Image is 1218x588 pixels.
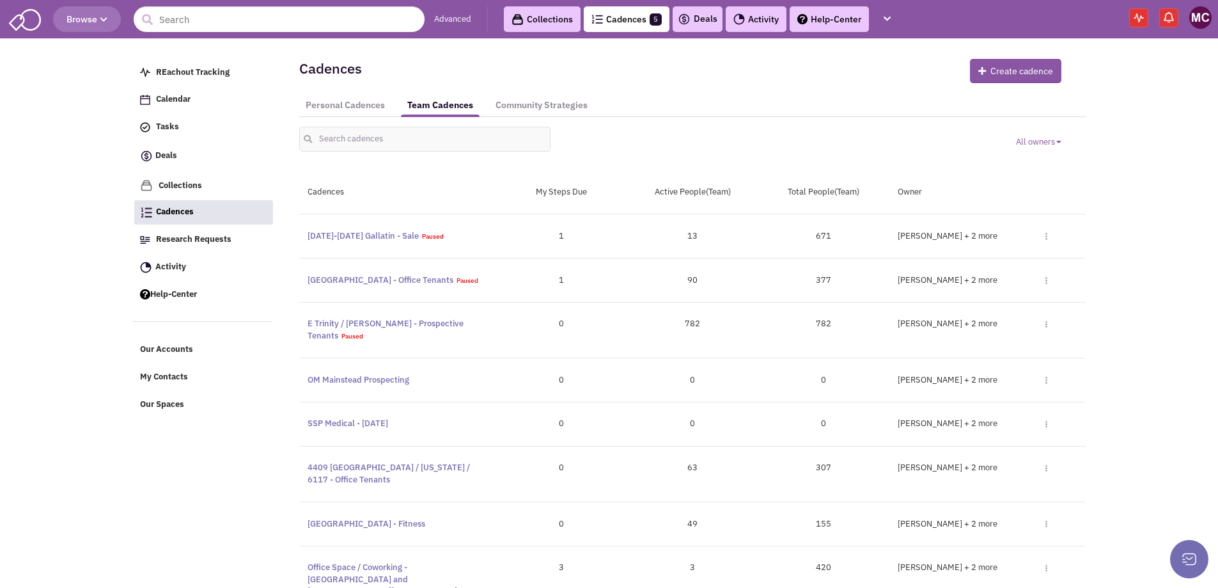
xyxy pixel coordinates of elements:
a: Activity [726,6,786,32]
div: 307 [758,462,889,474]
img: Research.png [140,236,150,244]
div: 90 [627,274,758,287]
a: Help-Center [790,6,869,32]
div: 0 [496,462,627,474]
a: [GEOGRAPHIC_DATA] - Office Tenants [308,274,453,285]
span: Tasks [156,122,179,132]
div: 782 [758,318,889,330]
div: 377 [758,274,889,287]
div: Owner [889,186,1086,198]
img: icon-collection-lavender-black.svg [511,13,524,26]
span: + 2 more [964,518,997,529]
img: editmenu [1045,277,1047,284]
a: Cadences [134,200,274,225]
a: Our Accounts [134,338,273,362]
a: Team Cadences [401,93,480,117]
div: 13 [627,230,758,242]
img: Calendar.png [140,95,150,105]
div: 0 [496,418,627,430]
a: Our Spaces [134,393,273,417]
a: [GEOGRAPHIC_DATA] - Fitness [308,518,425,529]
img: editmenu [1045,233,1047,240]
input: Search [134,6,425,32]
a: Collections [134,173,273,198]
a: Help-Center [134,283,273,307]
span: Calendar [156,94,191,105]
a: Personal Cadences [299,93,391,117]
span: Paused [453,276,478,285]
a: Collections [504,6,581,32]
div: 782 [627,318,758,330]
div: 0 [758,418,889,430]
button: Create cadence [970,59,1061,83]
img: icon-collection-lavender.png [140,179,153,192]
span: + 2 more [964,318,997,329]
div: 0 [496,518,627,530]
div: [PERSON_NAME] [898,562,1033,574]
img: editmenu [1045,521,1047,528]
a: OM Mainstead Prospecting [308,374,409,385]
img: Cadences_logo.png [141,207,152,218]
img: editmenu [1045,421,1047,428]
a: 4409 [GEOGRAPHIC_DATA] / [US_STATE] / 6117 - Office Tenants [308,462,470,485]
div: Total People(Team) [758,186,889,198]
span: + 2 more [964,274,997,285]
a: Calendar [134,88,273,112]
a: [DATE]-[DATE] Gallatin - Sale [308,230,419,241]
span: + 2 more [964,374,997,385]
img: help.png [140,289,150,299]
span: Paused [338,332,363,340]
span: My Contacts [140,372,188,383]
span: Cadences [156,207,194,218]
div: 3 [496,562,627,574]
a: E Trinity / [PERSON_NAME] - Prospective Tenants [308,318,464,341]
div: 0 [627,418,758,430]
img: help.png [797,14,808,24]
img: Activity.png [733,13,745,25]
div: [PERSON_NAME] [898,374,1033,386]
div: 420 [758,562,889,574]
img: editmenu [1045,465,1047,472]
span: Our Spaces [140,399,184,409]
button: Browse [53,6,121,32]
span: Our Accounts [140,344,193,355]
a: All owners [1016,136,1061,147]
div: [PERSON_NAME] [898,274,1033,287]
img: editmenu [1045,377,1047,384]
h2: Cadences [299,63,362,74]
a: Tasks [134,115,273,139]
a: My Contacts [134,365,273,390]
div: 0 [496,318,627,330]
span: Activity [155,261,186,272]
div: [PERSON_NAME] [898,518,1033,530]
div: 0 [496,374,627,386]
div: Cadences [299,186,496,198]
input: Search cadences [299,127,550,152]
div: 155 [758,518,889,530]
span: Collections [159,180,202,191]
div: 1 [496,274,627,287]
div: [PERSON_NAME] [898,418,1033,430]
a: Advanced [434,13,471,26]
span: + 2 more [964,418,997,429]
a: SSP Medical - [DATE] [308,418,388,429]
span: + 2 more [964,462,997,473]
a: Deals [678,12,717,27]
div: 0 [627,374,758,386]
a: Activity [134,255,273,280]
div: [PERSON_NAME] [898,318,1033,330]
div: 3 [627,562,758,574]
a: REachout Tracking [134,61,273,85]
div: My Steps Due [496,186,627,198]
img: Matt Cooper [1189,6,1212,29]
a: Deals [134,143,273,170]
img: icon-deals.svg [678,12,691,27]
img: editmenu [1045,565,1047,572]
span: 5 [650,13,662,26]
img: SmartAdmin [9,6,41,31]
div: 1 [496,230,627,242]
div: 0 [758,374,889,386]
span: REachout Tracking [156,67,230,77]
img: Activity.png [140,262,152,273]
